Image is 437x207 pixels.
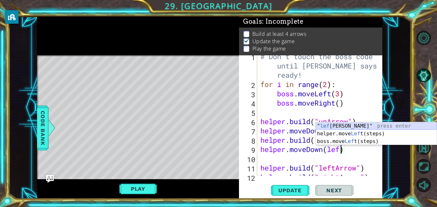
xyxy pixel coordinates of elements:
span: : Incomplete [262,18,303,25]
button: Mute [417,178,431,192]
p: Build at least 4 arrows [252,30,306,37]
button: Maximize Browser [417,159,431,173]
div: 7 [240,127,257,136]
div: 9 [240,146,257,155]
p: Play the game [252,45,286,52]
div: 8 [240,136,257,146]
button: Level Options [417,31,431,45]
span: Next [320,187,348,194]
div: 10 [240,155,257,164]
div: 6 [240,118,257,127]
img: Check mark for checkbox [243,38,250,43]
span: Code Bank [38,108,48,147]
span: Goals [243,18,304,26]
button: Update [271,183,309,197]
button: AI Hint [417,68,431,83]
div: 4 [240,99,257,108]
button: Ask AI [46,175,54,183]
p: Update the game [252,38,295,45]
a: Back to Map [417,139,437,157]
button: privacy banner [5,10,19,24]
div: 1 [240,53,257,81]
button: Back to Map [417,140,431,155]
div: 11 [240,164,257,173]
button: Play [119,183,157,195]
div: 5 [240,108,257,118]
div: 3 [240,90,257,99]
div: 12 [240,173,257,183]
span: Update [272,187,308,194]
div: 13 [240,183,257,192]
div: 2 [240,81,257,90]
button: Next [315,183,354,197]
